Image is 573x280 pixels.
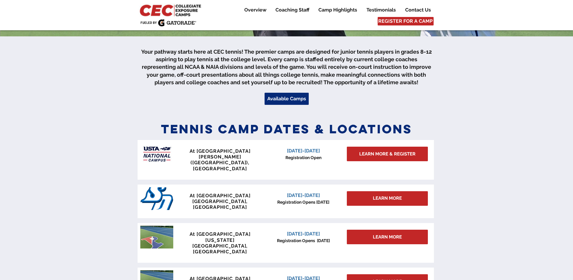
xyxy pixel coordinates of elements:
[138,3,204,17] img: CEC Logo Primary_edited.jpg
[287,148,320,154] span: [DATE]-[DATE]
[277,238,330,243] span: Registration Opens [DATE]
[140,226,173,248] img: penn tennis courts with logo.jpeg
[315,6,360,14] p: Camp Highlights
[287,231,320,237] span: [DATE]-[DATE]
[373,195,402,202] span: LEARN MORE
[347,230,428,244] a: LEARN MORE
[140,187,173,210] img: San_Diego_Toreros_logo.png
[362,6,400,14] a: Testimonials
[190,148,251,154] span: At [GEOGRAPHIC_DATA]
[347,191,428,206] div: LEARN MORE
[373,234,402,240] span: LEARN MORE
[190,193,251,198] span: At [GEOGRAPHIC_DATA]
[192,243,248,255] span: [GEOGRAPHIC_DATA], [GEOGRAPHIC_DATA]
[314,6,362,14] a: Camp Highlights
[347,147,428,161] a: LEARN MORE & REGISTER
[190,154,249,171] span: [PERSON_NAME] ([GEOGRAPHIC_DATA]), [GEOGRAPHIC_DATA]
[235,6,435,14] nav: Site
[285,155,321,160] span: Registration Open
[277,200,329,205] span: Registration Opens [DATE]
[378,17,434,25] a: REGISTER FOR A CAMP
[140,143,173,165] img: USTA Campus image_edited.jpg
[363,6,399,14] p: Testimonials
[287,192,320,198] span: [DATE]-[DATE]
[141,48,432,85] span: Your pathway starts here at CEC tennis! The premier camps are designed for junior tennis players ...
[192,198,248,210] span: [GEOGRAPHIC_DATA], [GEOGRAPHIC_DATA]
[267,95,306,102] span: Available Camps
[402,6,434,14] p: Contact Us
[240,6,271,14] a: Overview
[359,151,415,157] span: LEARN MORE & REGISTER
[161,121,412,137] span: Tennis Camp Dates & Locations
[378,18,433,25] span: REGISTER FOR A CAMP
[271,6,314,14] a: Coaching Staff
[401,6,435,14] a: Contact Us
[272,6,312,14] p: Coaching Staff
[265,93,309,105] a: Available Camps
[241,6,269,14] p: Overview
[190,231,251,243] span: At [GEOGRAPHIC_DATA][US_STATE]
[140,19,196,26] img: Fueled by Gatorade.png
